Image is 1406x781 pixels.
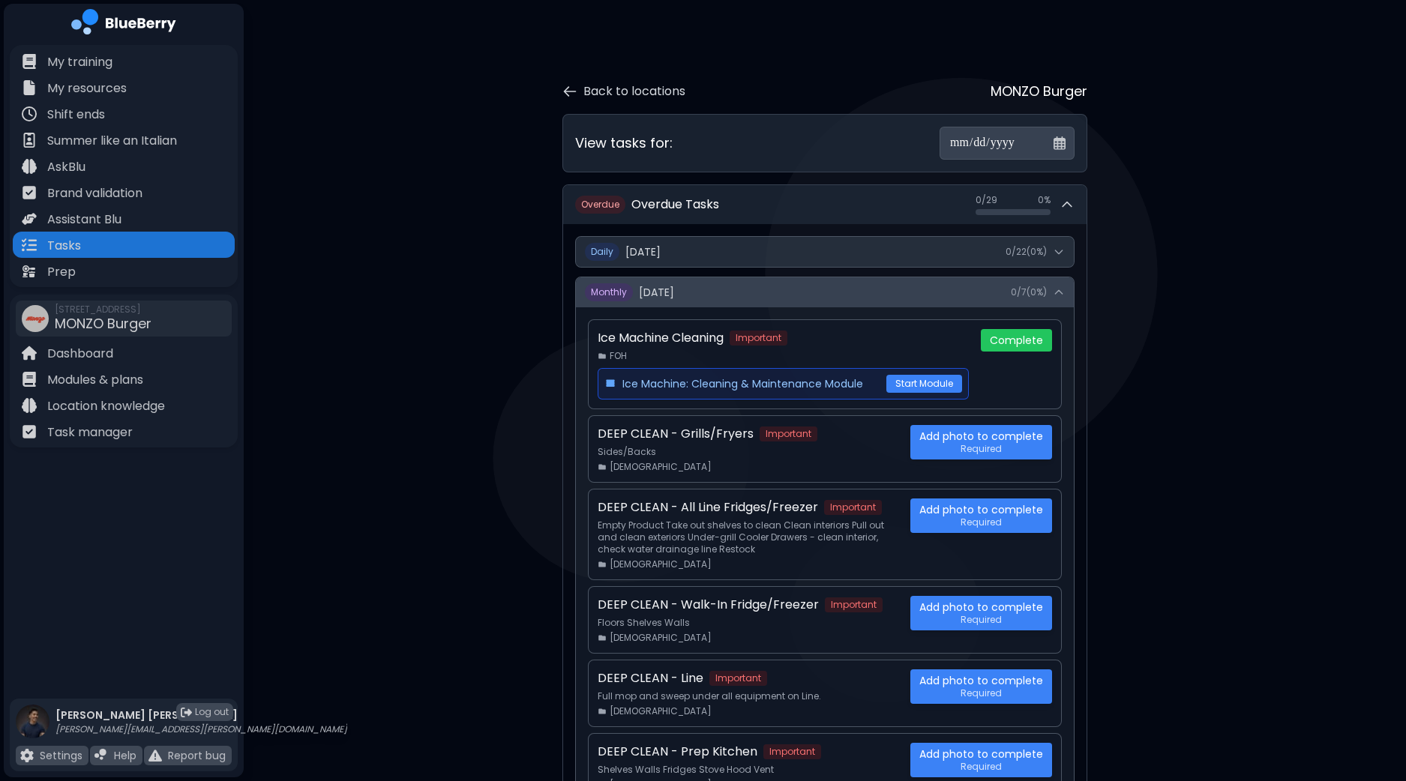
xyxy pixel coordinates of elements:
[22,424,37,439] img: file icon
[40,749,82,762] p: Settings
[22,133,37,148] img: file icon
[114,749,136,762] p: Help
[22,211,37,226] img: file icon
[760,426,817,441] span: Important
[22,80,37,95] img: file icon
[919,600,1043,614] span: Add photo to complete
[22,305,49,332] img: company thumbnail
[598,446,898,458] p: Sides/Backs
[575,196,625,214] span: O
[585,283,633,301] span: Monthly
[168,749,226,762] p: Report bug
[71,9,176,40] img: company logo
[47,397,165,415] p: Location knowledge
[588,198,619,211] span: verdue
[22,372,37,387] img: file icon
[585,243,619,261] span: Daily
[961,687,1002,699] span: Required
[961,443,1002,455] span: Required
[47,263,76,281] p: Prep
[919,503,1043,516] span: Add photo to complete
[1011,286,1047,298] div: 0 / 7 ( 0 %)
[563,185,1087,224] button: OverdueOverdue Tasks0/290%
[919,674,1043,687] span: Add photo to complete
[598,669,703,687] p: DEEP CLEAN - Line
[991,81,1087,102] p: MONZO Burger
[55,304,151,316] span: [STREET_ADDRESS]
[598,350,627,362] span: FOH
[181,707,192,718] img: logout
[22,264,37,279] img: file icon
[825,597,883,612] span: Important
[709,671,767,686] span: Important
[22,185,37,200] img: file icon
[22,346,37,361] img: file icon
[22,238,37,253] img: file icon
[631,196,719,214] h2: Overdue Tasks
[47,106,105,124] p: Shift ends
[47,345,113,363] p: Dashboard
[598,329,724,347] p: Ice Machine Cleaning
[47,184,142,202] p: Brand validation
[981,329,1052,352] button: Complete
[961,761,1002,773] span: Required
[961,614,1002,626] span: Required
[598,632,712,644] span: [DEMOGRAPHIC_DATA]
[976,194,997,206] span: 0 / 29
[94,749,108,762] img: file icon
[598,461,712,473] span: [DEMOGRAPHIC_DATA]
[910,669,1052,704] button: Add photo to completeRequired
[919,747,1043,761] span: Add photo to complete
[598,558,712,570] span: [DEMOGRAPHIC_DATA]
[148,749,162,762] img: file icon
[910,498,1052,533] button: Add photo to completeRequired
[961,516,1002,528] span: Required
[22,398,37,413] img: file icon
[598,690,898,702] p: Full mop and sweep under all equipment on Line.
[47,132,177,150] p: Summer like an Italian
[47,423,133,441] p: Task manager
[55,723,347,735] p: [PERSON_NAME][EMAIL_ADDRESS][PERSON_NAME][DOMAIN_NAME]
[22,106,37,121] img: file icon
[47,79,127,97] p: My resources
[598,743,757,761] p: DEEP CLEAN - Prep Kitchen
[1038,194,1051,206] span: 0 %
[16,705,49,753] img: profile photo
[20,749,34,762] img: file icon
[763,744,821,759] span: Important
[910,425,1052,459] button: Add photo to completeRequired
[910,596,1052,630] button: Add photo to completeRequired
[824,500,882,515] span: Important
[598,519,898,555] p: Empty Product Take out shelves to clean Clean interiors Pull out and clean exteriors Under-grill ...
[195,706,229,718] span: Log out
[576,277,1074,307] button: Monthly[DATE]0/7(0%)
[625,245,661,259] span: [DATE]
[598,705,712,717] span: [DEMOGRAPHIC_DATA]
[47,211,121,229] p: Assistant Blu
[575,133,673,154] h3: View tasks for:
[598,425,754,443] p: DEEP CLEAN - Grills/Fryers
[47,237,81,255] p: Tasks
[47,371,143,389] p: Modules & plans
[886,375,962,393] button: Start Module
[1006,246,1047,258] div: 0 / 22 ( 0 %)
[730,331,787,346] span: Important
[55,708,347,722] p: [PERSON_NAME] [PERSON_NAME]
[47,158,85,176] p: AskBlu
[598,617,898,629] p: Floors Shelves Walls
[22,159,37,174] img: file icon
[22,54,37,69] img: file icon
[919,429,1043,443] span: Add photo to complete
[598,596,819,614] p: DEEP CLEAN - Walk-In Fridge/Freezer
[562,82,685,100] button: Back to locations
[910,743,1052,777] button: Add photo to completeRequired
[576,237,1074,267] button: Daily[DATE]0/22(0%)
[55,314,151,333] span: MONZO Burger
[47,53,112,71] p: My training
[639,286,674,299] span: [DATE]
[598,764,898,776] p: Shelves Walls Fridges Stove Hood Vent
[622,377,863,390] span: Ice Machine: Cleaning & Maintenance Module
[598,498,818,516] p: DEEP CLEAN - All Line Fridges/Freezer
